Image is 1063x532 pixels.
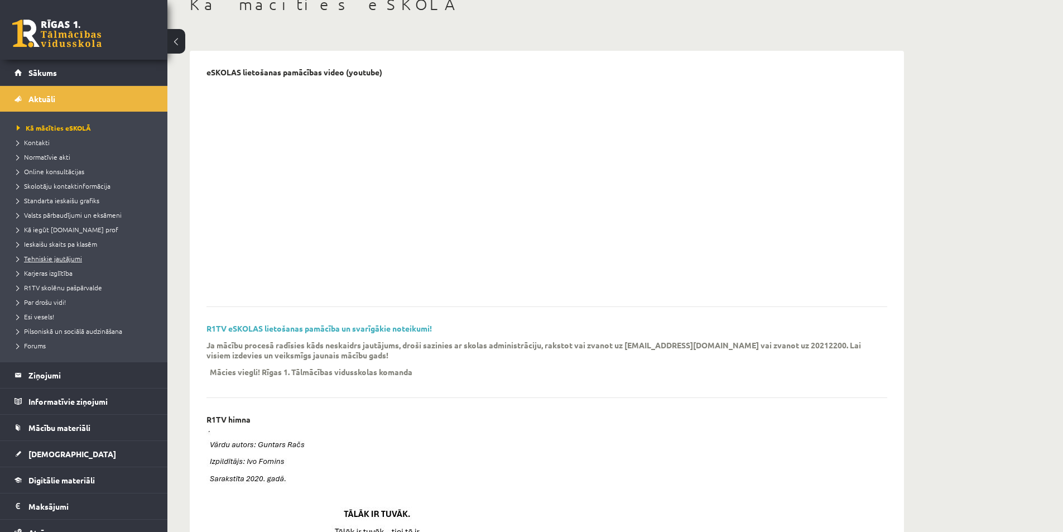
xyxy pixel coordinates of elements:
[17,123,156,133] a: Kā mācīties eSKOLĀ
[210,367,260,377] p: Mācies viegli!
[17,152,156,162] a: Normatīvie akti
[17,166,156,176] a: Online konsultācijas
[17,123,91,132] span: Kā mācīties eSKOLĀ
[17,224,156,234] a: Kā iegūt [DOMAIN_NAME] prof
[17,254,82,263] span: Tehniskie jautājumi
[17,297,156,307] a: Par drošu vidi!
[12,20,102,47] a: Rīgas 1. Tālmācības vidusskola
[17,239,97,248] span: Ieskaišu skaits pa klasēm
[17,210,122,219] span: Valsts pārbaudījumi un eksāmeni
[15,60,153,85] a: Sākums
[17,312,54,321] span: Esi vesels!
[28,94,55,104] span: Aktuāli
[17,253,156,263] a: Tehniskie jautājumi
[206,323,432,333] a: R1TV eSKOLAS lietošanas pamācība un svarīgākie noteikumi!
[17,298,66,306] span: Par drošu vidi!
[17,283,102,292] span: R1TV skolēnu pašpārvalde
[17,137,156,147] a: Kontakti
[15,493,153,519] a: Maksājumi
[28,449,116,459] span: [DEMOGRAPHIC_DATA]
[15,86,153,112] a: Aktuāli
[17,341,46,350] span: Forums
[17,225,118,234] span: Kā iegūt [DOMAIN_NAME] prof
[17,181,110,190] span: Skolotāju kontaktinformācija
[206,415,251,424] p: R1TV himna
[17,152,70,161] span: Normatīvie akti
[17,195,156,205] a: Standarta ieskaišu grafiks
[17,341,156,351] a: Forums
[17,181,156,191] a: Skolotāju kontaktinformācija
[17,268,156,278] a: Karjeras izglītība
[15,415,153,440] a: Mācību materiāli
[15,389,153,414] a: Informatīvie ziņojumi
[17,239,156,249] a: Ieskaišu skaits pa klasēm
[28,362,153,388] legend: Ziņojumi
[15,441,153,467] a: [DEMOGRAPHIC_DATA]
[17,326,156,336] a: Pilsoniskā un sociālā audzināšana
[206,340,870,360] p: Ja mācību procesā radīsies kāds neskaidrs jautājums, droši sazinies ar skolas administrāciju, rak...
[15,467,153,493] a: Digitālie materiāli
[17,167,84,176] span: Online konsultācijas
[28,68,57,78] span: Sākums
[17,282,156,293] a: R1TV skolēnu pašpārvalde
[15,362,153,388] a: Ziņojumi
[28,389,153,414] legend: Informatīvie ziņojumi
[17,196,99,205] span: Standarta ieskaišu grafiks
[17,138,50,147] span: Kontakti
[206,68,382,77] p: eSKOLAS lietošanas pamācības video (youtube)
[28,475,95,485] span: Digitālie materiāli
[17,327,122,336] span: Pilsoniskā un sociālā audzināšana
[17,210,156,220] a: Valsts pārbaudījumi un eksāmeni
[262,367,412,377] p: Rīgas 1. Tālmācības vidusskolas komanda
[28,423,90,433] span: Mācību materiāli
[28,493,153,519] legend: Maksājumi
[17,269,73,277] span: Karjeras izglītība
[17,311,156,322] a: Esi vesels!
